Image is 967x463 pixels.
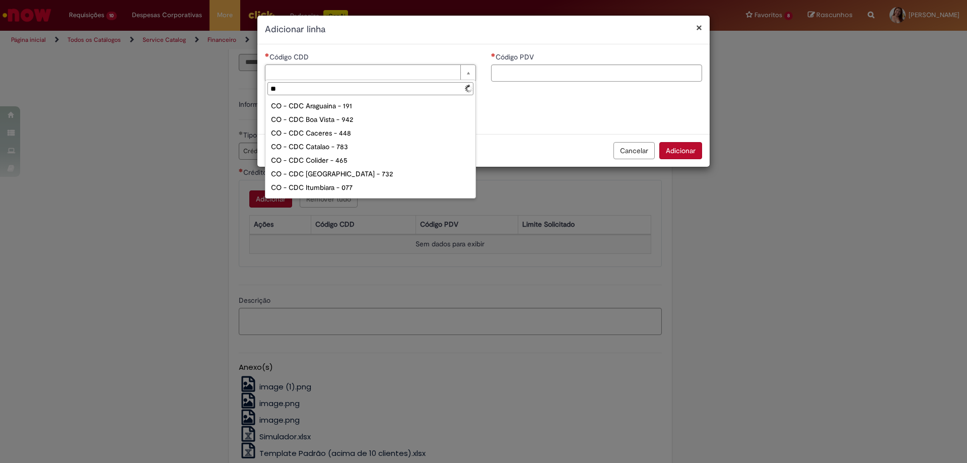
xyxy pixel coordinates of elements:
[267,154,473,167] div: CO - CDC Colider - 465
[267,181,473,194] div: CO - CDC Itumbiara - 077
[265,97,475,198] ul: Código CDD
[267,194,473,208] div: CO - CDC Rio Branco - 572
[267,167,473,181] div: CO - CDC [GEOGRAPHIC_DATA] - 732
[267,113,473,126] div: CO - CDC Boa Vista - 942
[267,99,473,113] div: CO - CDC Araguaina - 191
[267,126,473,140] div: CO - CDC Caceres - 448
[267,140,473,154] div: CO - CDC Catalao - 783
